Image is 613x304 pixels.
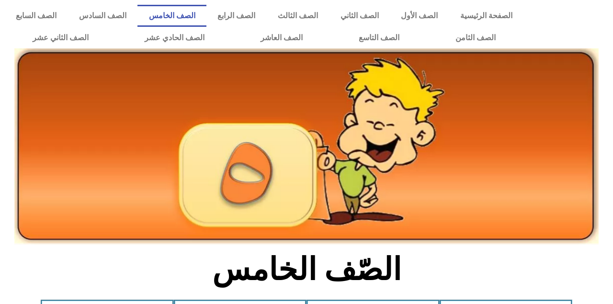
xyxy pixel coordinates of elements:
h2: الصّف الخامس [148,251,465,288]
a: الصف السادس [68,5,138,27]
a: الصف الثامن [428,27,524,49]
a: الصف الثاني عشر [5,27,117,49]
a: الصف الخامس [137,5,206,27]
a: الصف الأول [390,5,449,27]
a: الصفحة الرئيسية [449,5,524,27]
a: الصف السابع [5,5,68,27]
a: الصف الثاني [329,5,390,27]
a: الصف الرابع [206,5,267,27]
a: الصف التاسع [331,27,428,49]
a: الصف العاشر [233,27,331,49]
a: الصف الحادي عشر [117,27,233,49]
a: الصف الثالث [267,5,329,27]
